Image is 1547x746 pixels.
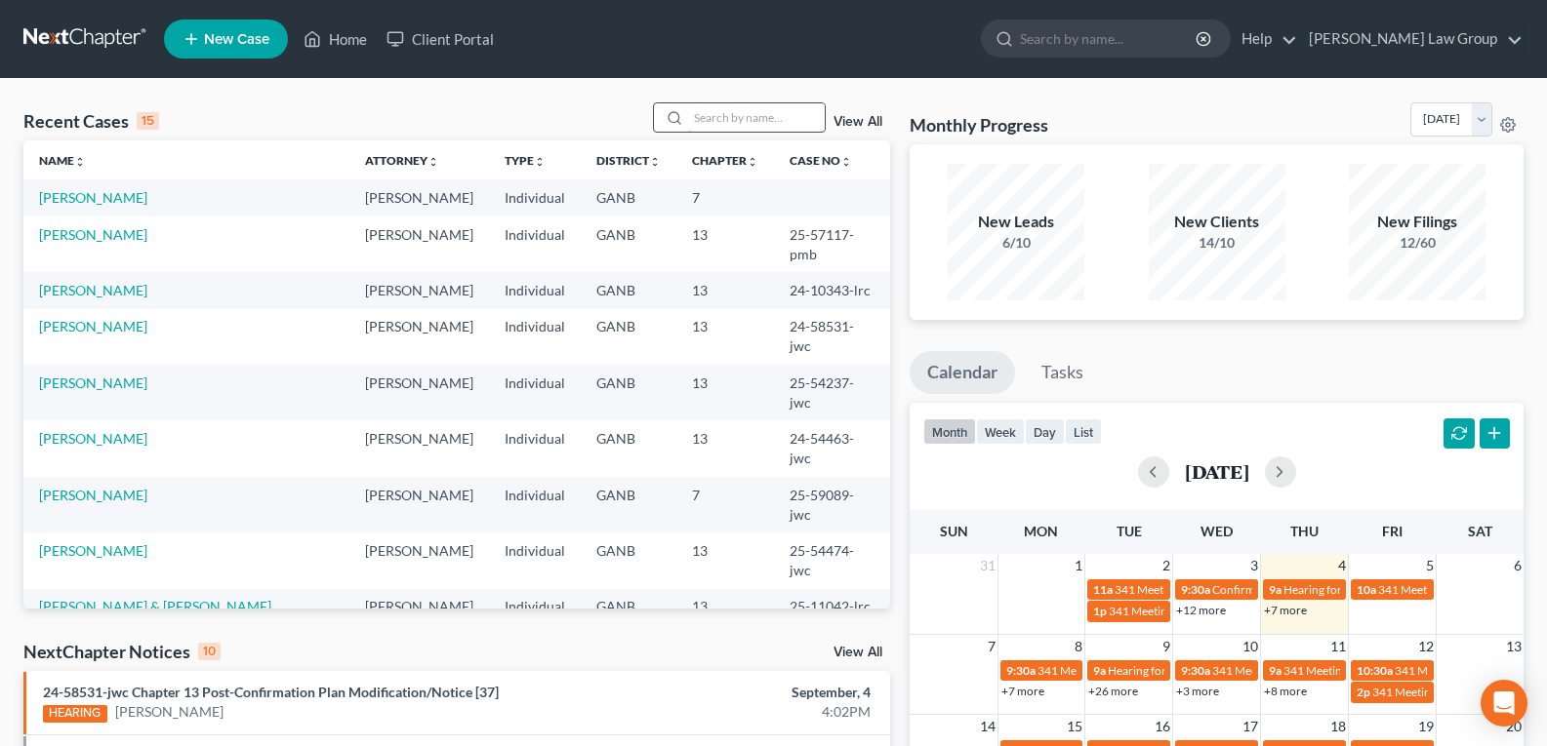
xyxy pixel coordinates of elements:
button: week [976,418,1025,445]
span: 341 Meeting for [PERSON_NAME] [1212,663,1388,678]
div: September, 4 [608,683,871,702]
div: 4:02PM [608,702,871,722]
td: 25-54474-jwc [774,532,890,588]
div: Recent Cases [23,109,159,133]
span: Sat [1468,523,1492,539]
span: 14 [978,715,997,738]
span: Confirmation Hearing for [PERSON_NAME] [1212,582,1436,597]
span: 9:30a [1006,663,1036,678]
td: 7 [676,179,774,216]
h2: [DATE] [1185,461,1249,482]
td: Individual [489,365,581,420]
td: [PERSON_NAME] [349,532,489,588]
span: 17 [1241,715,1260,738]
i: unfold_more [649,156,661,168]
td: Individual [489,179,581,216]
a: Nameunfold_more [39,153,86,168]
td: GANB [581,309,676,365]
td: 13 [676,420,774,476]
span: 2 [1160,554,1172,577]
span: Hearing for [PERSON_NAME] [1108,663,1260,678]
td: [PERSON_NAME] [349,589,489,625]
i: unfold_more [74,156,86,168]
a: +7 more [1001,684,1044,698]
td: 13 [676,309,774,365]
span: 6 [1512,554,1524,577]
button: list [1065,418,1102,445]
td: GANB [581,477,676,532]
span: 341 Meeting for [PERSON_NAME] [1283,663,1459,678]
span: 18 [1328,715,1348,738]
span: 9a [1269,663,1282,678]
div: 6/10 [948,233,1084,253]
button: day [1025,418,1065,445]
a: Help [1232,21,1297,57]
td: 7 [676,477,774,532]
i: unfold_more [427,156,439,168]
a: [PERSON_NAME] [39,189,147,206]
td: 25-59089-jwc [774,477,890,532]
span: 3 [1248,554,1260,577]
td: [PERSON_NAME] [349,216,489,272]
button: month [923,418,976,445]
td: 13 [676,365,774,420]
a: [PERSON_NAME] & [PERSON_NAME] [39,598,271,614]
a: +8 more [1264,684,1307,698]
span: Thu [1290,523,1319,539]
td: [PERSON_NAME] [349,420,489,476]
a: [PERSON_NAME] [39,318,147,334]
a: [PERSON_NAME] Law Group [1299,21,1523,57]
td: 25-57117-pmb [774,216,890,272]
span: Mon [1024,523,1058,539]
span: 12 [1416,635,1436,658]
span: 7 [986,635,997,658]
div: 14/10 [1149,233,1285,253]
a: [PERSON_NAME] [39,226,147,243]
div: New Clients [1149,211,1285,233]
a: Districtunfold_more [596,153,661,168]
a: Client Portal [377,21,504,57]
td: 13 [676,216,774,272]
td: GANB [581,216,676,272]
span: 9 [1160,635,1172,658]
td: Individual [489,589,581,625]
span: 341 Meeting for [PERSON_NAME] & [PERSON_NAME] [1038,663,1317,678]
span: 13 [1504,635,1524,658]
a: View All [834,115,882,129]
span: 10:30a [1357,663,1393,678]
span: 15 [1065,715,1084,738]
td: [PERSON_NAME] [349,477,489,532]
a: [PERSON_NAME] [39,282,147,298]
h3: Monthly Progress [910,113,1048,137]
td: Individual [489,216,581,272]
td: 25-54237-jwc [774,365,890,420]
i: unfold_more [747,156,758,168]
span: 1p [1093,604,1107,618]
span: 341 Meeting for [PERSON_NAME] [1115,582,1290,597]
a: 24-58531-jwc Chapter 13 Post-Confirmation Plan Modification/Notice [37] [43,684,499,700]
span: 5 [1424,554,1436,577]
span: Tue [1117,523,1142,539]
span: 9a [1093,663,1106,678]
td: 24-54463-jwc [774,420,890,476]
td: [PERSON_NAME] [349,272,489,308]
a: [PERSON_NAME] [39,542,147,559]
div: 10 [198,643,221,660]
a: Tasks [1024,351,1101,394]
td: GANB [581,272,676,308]
a: [PERSON_NAME] [39,374,147,391]
td: Individual [489,477,581,532]
div: 15 [137,112,159,130]
span: 19 [1416,715,1436,738]
a: Typeunfold_more [505,153,546,168]
span: 10a [1357,582,1376,597]
td: GANB [581,532,676,588]
span: 16 [1153,715,1172,738]
span: Sun [940,523,968,539]
a: +3 more [1176,684,1219,698]
span: 11 [1328,635,1348,658]
span: Wed [1201,523,1233,539]
div: Open Intercom Messenger [1481,680,1527,726]
td: 24-58531-jwc [774,309,890,365]
a: [PERSON_NAME] [39,487,147,503]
